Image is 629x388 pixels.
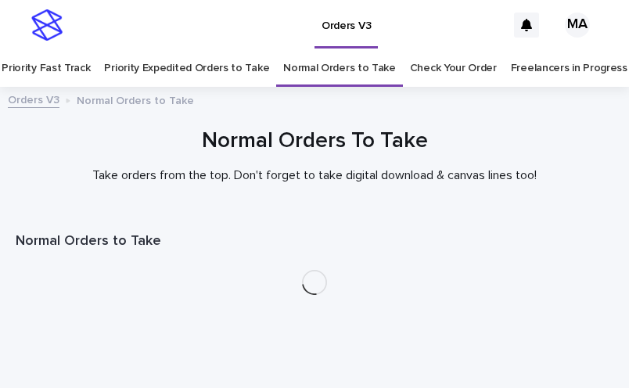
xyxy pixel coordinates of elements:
[16,127,613,156] h1: Normal Orders To Take
[283,50,396,87] a: Normal Orders to Take
[511,50,627,87] a: Freelancers in Progress
[410,50,497,87] a: Check Your Order
[16,168,613,183] p: Take orders from the top. Don't forget to take digital download & canvas lines too!
[16,232,613,251] h1: Normal Orders to Take
[2,50,90,87] a: Priority Fast Track
[8,90,59,108] a: Orders V3
[104,50,269,87] a: Priority Expedited Orders to Take
[31,9,63,41] img: stacker-logo-s-only.png
[77,91,194,108] p: Normal Orders to Take
[565,13,590,38] div: MA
